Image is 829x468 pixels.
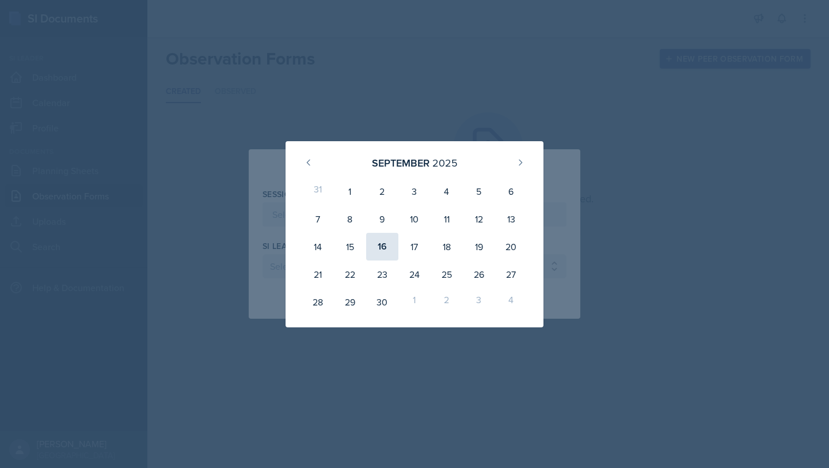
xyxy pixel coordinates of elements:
div: 24 [398,261,431,288]
div: 11 [431,205,463,233]
div: 28 [302,288,334,316]
div: 8 [334,205,366,233]
div: 7 [302,205,334,233]
div: 4 [431,178,463,205]
div: 2025 [432,155,458,171]
div: 1 [334,178,366,205]
div: 12 [463,205,495,233]
div: 22 [334,261,366,288]
div: September [372,155,429,171]
div: 19 [463,233,495,261]
div: 2 [366,178,398,205]
div: 2 [431,288,463,316]
div: 25 [431,261,463,288]
div: 17 [398,233,431,261]
div: 6 [495,178,527,205]
div: 27 [495,261,527,288]
div: 21 [302,261,334,288]
div: 10 [398,205,431,233]
div: 14 [302,233,334,261]
div: 30 [366,288,398,316]
div: 23 [366,261,398,288]
div: 31 [302,178,334,205]
div: 3 [463,288,495,316]
div: 20 [495,233,527,261]
div: 13 [495,205,527,233]
div: 4 [495,288,527,316]
div: 18 [431,233,463,261]
div: 5 [463,178,495,205]
div: 16 [366,233,398,261]
div: 29 [334,288,366,316]
div: 15 [334,233,366,261]
div: 3 [398,178,431,205]
div: 1 [398,288,431,316]
div: 26 [463,261,495,288]
div: 9 [366,205,398,233]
